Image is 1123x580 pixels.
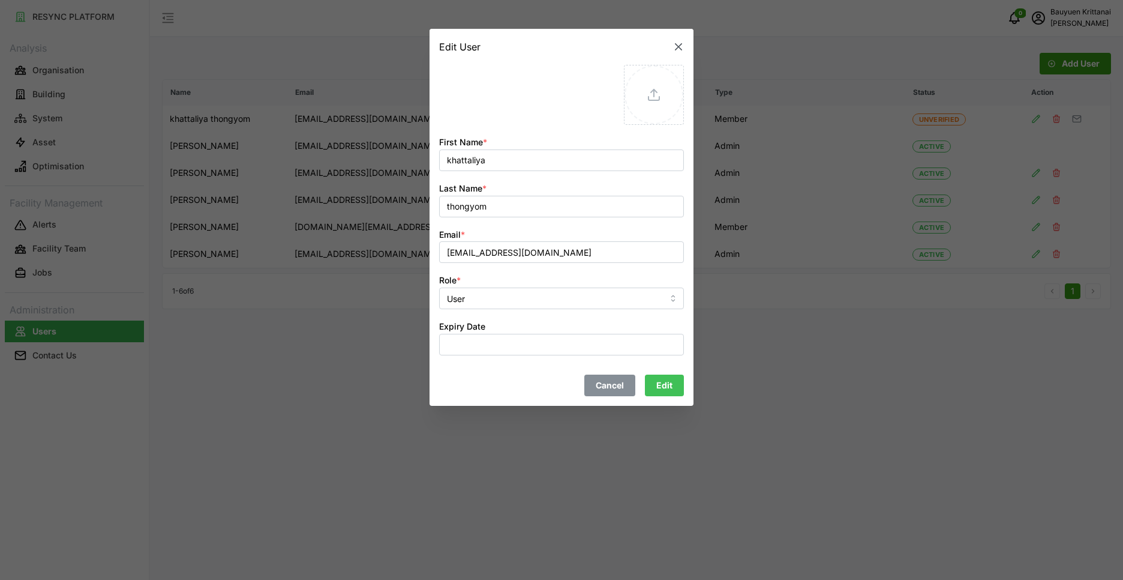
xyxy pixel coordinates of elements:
h2: Edit User [439,42,481,52]
label: Role [439,274,461,288]
span: Cancel [596,375,624,396]
label: First Name [439,136,487,149]
span: Edit [656,375,672,396]
button: Cancel [584,375,635,396]
button: Edit [645,375,684,396]
label: Last Name [439,182,487,195]
label: Email [439,228,465,241]
label: Expiry Date [439,320,485,333]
